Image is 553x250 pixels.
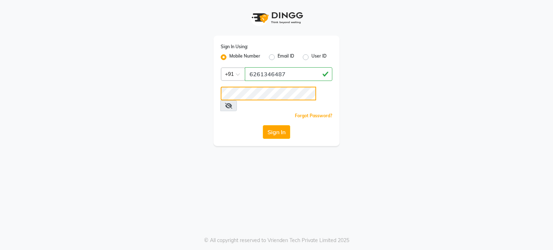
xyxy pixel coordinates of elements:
[295,113,332,118] a: Forgot Password?
[278,53,294,62] label: Email ID
[221,87,316,100] input: Username
[229,53,260,62] label: Mobile Number
[245,67,332,81] input: Username
[311,53,327,62] label: User ID
[248,7,305,28] img: logo1.svg
[263,125,290,139] button: Sign In
[221,44,248,50] label: Sign In Using:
